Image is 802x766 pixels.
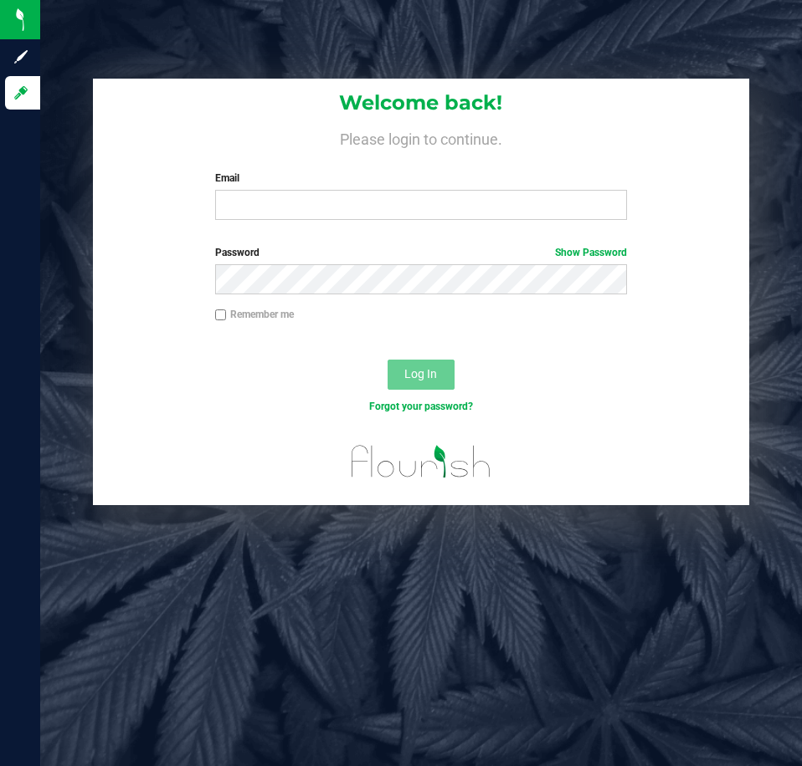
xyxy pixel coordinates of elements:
a: Forgot your password? [369,401,473,412]
span: Password [215,247,260,258]
span: Log In [404,367,437,380]
input: Remember me [215,309,227,321]
label: Remember me [215,307,294,322]
h1: Welcome back! [93,92,748,114]
a: Show Password [555,247,627,258]
button: Log In [388,360,455,390]
inline-svg: Sign up [13,49,29,65]
h4: Please login to continue. [93,127,748,147]
img: flourish_logo.svg [339,432,503,492]
label: Email [215,171,627,186]
inline-svg: Log in [13,84,29,101]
